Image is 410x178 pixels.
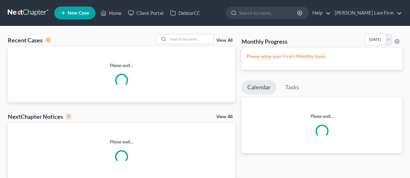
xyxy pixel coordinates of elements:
a: Client Portal [125,7,167,19]
div: 0 [66,114,71,119]
div: NextChapter Notices [8,113,71,120]
h3: Monthly Progress [242,38,287,45]
p: Please wait... [8,62,235,69]
input: Search by name... [239,7,298,19]
a: DebtorCC [167,7,203,19]
a: Home [97,7,125,19]
p: Please wait... [242,113,402,119]
p: Please setup your Firm's Monthly Goals [247,53,397,60]
a: Help [309,7,331,19]
span: New Case [68,11,89,16]
div: 0 [45,37,51,43]
div: Recent Cases [8,36,51,44]
a: View All [216,115,232,119]
p: Please wait... [8,139,235,145]
a: Tasks [279,80,305,95]
a: [PERSON_NAME] Law Firm [331,7,402,19]
a: View All [216,38,232,43]
input: Search by name... [168,34,213,44]
a: Calendar [242,80,276,95]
